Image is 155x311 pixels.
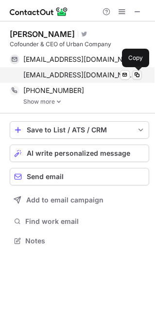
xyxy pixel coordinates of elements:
[10,145,149,162] button: AI write personalized message
[23,98,149,105] a: Show more
[56,98,62,105] img: -
[10,215,149,228] button: Find work email
[23,55,135,64] span: [EMAIL_ADDRESS][DOMAIN_NAME]
[10,29,75,39] div: [PERSON_NAME]
[26,196,103,204] span: Add to email campaign
[10,40,149,49] div: Cofounder & CEO of Urban Company
[10,6,68,18] img: ContactOut v5.3.10
[10,168,149,185] button: Send email
[10,121,149,139] button: save-profile-one-click
[23,71,135,79] span: [EMAIL_ADDRESS][DOMAIN_NAME]
[10,234,149,248] button: Notes
[27,149,130,157] span: AI write personalized message
[25,217,145,226] span: Find work email
[10,191,149,209] button: Add to email campaign
[27,126,132,134] div: Save to List / ATS / CRM
[25,237,145,245] span: Notes
[23,86,84,95] span: [PHONE_NUMBER]
[27,173,64,181] span: Send email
